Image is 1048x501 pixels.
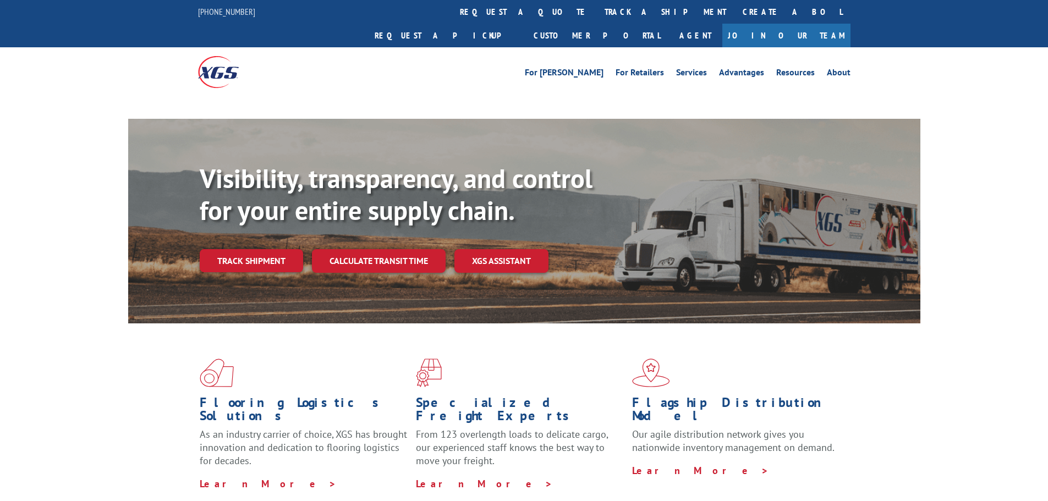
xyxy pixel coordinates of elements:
[632,359,670,387] img: xgs-icon-flagship-distribution-model-red
[366,24,525,47] a: Request a pickup
[719,68,764,80] a: Advantages
[776,68,815,80] a: Resources
[416,359,442,387] img: xgs-icon-focused-on-flooring-red
[200,359,234,387] img: xgs-icon-total-supply-chain-intelligence-red
[416,477,553,490] a: Learn More >
[200,477,337,490] a: Learn More >
[198,6,255,17] a: [PHONE_NUMBER]
[416,396,624,428] h1: Specialized Freight Experts
[616,68,664,80] a: For Retailers
[312,249,446,273] a: Calculate transit time
[722,24,851,47] a: Join Our Team
[827,68,851,80] a: About
[454,249,548,273] a: XGS ASSISTANT
[525,24,668,47] a: Customer Portal
[525,68,603,80] a: For [PERSON_NAME]
[200,161,592,227] b: Visibility, transparency, and control for your entire supply chain.
[200,428,407,467] span: As an industry carrier of choice, XGS has brought innovation and dedication to flooring logistics...
[200,249,303,272] a: Track shipment
[668,24,722,47] a: Agent
[632,428,835,454] span: Our agile distribution network gives you nationwide inventory management on demand.
[676,68,707,80] a: Services
[416,428,624,477] p: From 123 overlength loads to delicate cargo, our experienced staff knows the best way to move you...
[632,396,840,428] h1: Flagship Distribution Model
[632,464,769,477] a: Learn More >
[200,396,408,428] h1: Flooring Logistics Solutions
